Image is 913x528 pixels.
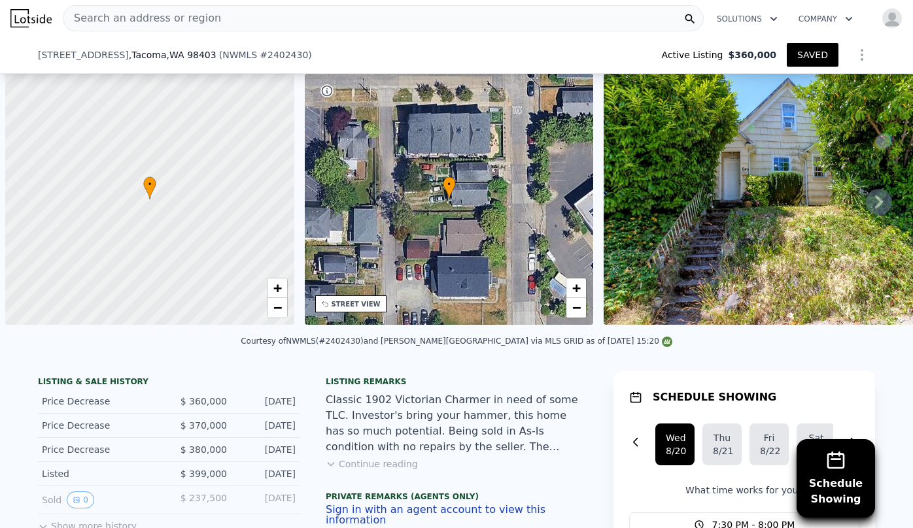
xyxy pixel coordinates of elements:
[326,491,587,504] div: Private Remarks (Agents Only)
[260,50,308,60] span: # 2402430
[653,389,776,405] h1: SCHEDULE SHOWING
[713,431,731,444] div: Thu
[38,376,300,389] div: LISTING & SALE HISTORY
[42,491,158,508] div: Sold
[797,439,875,518] button: ScheduleShowing
[443,178,456,190] span: •
[143,178,156,190] span: •
[129,48,216,61] span: , Tacoma
[38,48,129,61] span: [STREET_ADDRESS]
[332,299,381,309] div: STREET VIEW
[237,419,296,432] div: [DATE]
[728,48,776,61] span: $360,000
[181,396,227,406] span: $ 360,000
[655,423,695,465] button: Wed8/20
[181,444,227,455] span: $ 380,000
[237,467,296,480] div: [DATE]
[273,280,281,296] span: +
[237,443,296,456] div: [DATE]
[67,491,94,508] button: View historical data
[662,337,672,347] img: NWMLS Logo
[181,469,227,479] span: $ 399,000
[787,43,838,67] button: SAVED
[443,176,456,199] div: •
[42,419,158,432] div: Price Decrease
[267,278,287,298] a: Zoom in
[629,484,859,497] p: What time works for you?
[326,376,587,387] div: Listing remarks
[760,444,778,457] div: 8/22
[326,504,587,525] button: Sign in with an agent account to view this information
[849,42,875,68] button: Show Options
[222,50,257,60] span: NWMLS
[10,9,52,27] img: Lotside
[566,278,586,298] a: Zoom in
[666,431,684,444] div: Wed
[273,299,281,316] span: −
[241,337,672,346] div: Courtesy of NWMLS (#2402430) and [PERSON_NAME][GEOGRAPHIC_DATA] via MLS GRID as of [DATE] 15:20
[267,298,287,318] a: Zoom out
[572,280,581,296] span: +
[566,298,586,318] a: Zoom out
[807,431,825,444] div: Sat
[237,491,296,508] div: [DATE]
[42,395,158,408] div: Price Decrease
[63,10,221,26] span: Search an address or region
[326,392,587,455] div: Classic 1902 Victorian Charmer in need of some TLC. Investor's bring your hammer, this home has s...
[666,444,684,457] div: 8/20
[181,493,227,503] span: $ 237,500
[882,8,903,29] img: avatar
[702,423,742,465] button: Thu8/21
[572,299,581,316] span: −
[760,431,778,444] div: Fri
[219,48,312,61] div: ( )
[662,48,729,61] span: Active Listing
[42,443,158,456] div: Price Decrease
[42,467,158,480] div: Listed
[706,7,788,31] button: Solutions
[797,423,836,465] button: Sat8/23
[181,420,227,431] span: $ 370,000
[713,444,731,457] div: 8/21
[788,7,863,31] button: Company
[326,457,418,470] button: Continue reading
[237,395,296,408] div: [DATE]
[143,176,156,199] div: •
[749,423,789,465] button: Fri8/22
[167,50,216,60] span: , WA 98403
